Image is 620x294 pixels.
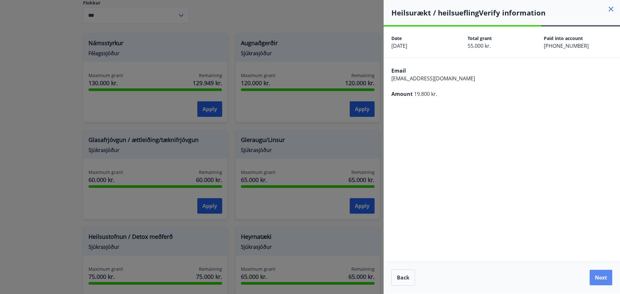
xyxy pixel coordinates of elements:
[391,90,413,97] span: Amount
[391,42,407,49] span: [DATE]
[391,67,406,74] span: Email
[414,90,437,97] span: 19.800 kr.
[544,35,583,41] span: Paid into account
[391,8,620,17] h4: Heilsurækt / heilsuefling Verify information
[391,75,475,82] span: [EMAIL_ADDRESS][DOMAIN_NAME]
[468,35,492,41] span: Total grant
[391,269,415,286] button: Back
[544,42,589,49] span: [PHONE_NUMBER]
[468,42,491,49] span: 55.000 kr.
[590,270,612,285] button: Next
[391,35,402,41] span: Date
